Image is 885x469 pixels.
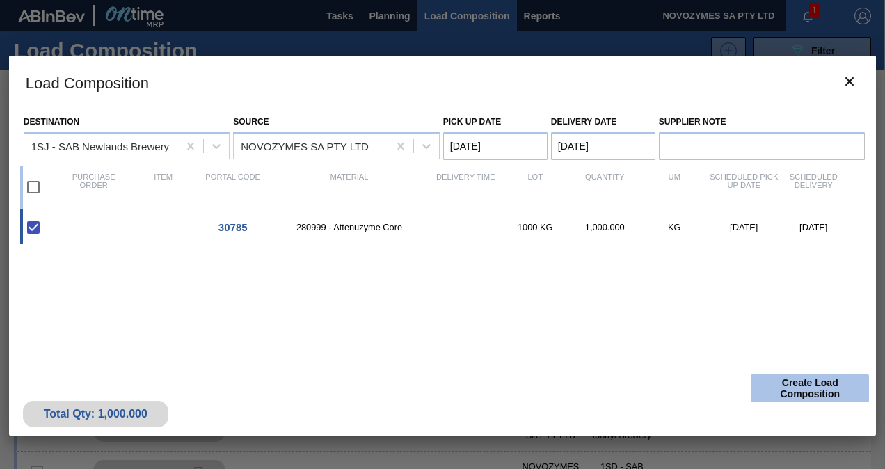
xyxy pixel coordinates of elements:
div: Lot [500,173,570,202]
div: Purchase order [59,173,129,202]
h3: Load Composition [9,56,877,109]
div: Scheduled Pick up Date [709,173,779,202]
label: Supplier Note [659,112,866,132]
label: Source [233,117,269,127]
div: Quantity [570,173,639,202]
div: Material [268,173,431,202]
div: Go to Order [198,221,268,233]
label: Delivery Date [551,117,616,127]
div: [DATE] [709,222,779,232]
button: Create Load Composition [751,374,869,402]
div: 1,000.000 [570,222,639,232]
div: NOVOZYMES SA PTY LTD [241,140,369,152]
label: Destination [24,117,79,127]
div: Item [129,173,198,202]
input: mm/dd/yyyy [443,132,548,160]
span: 280999 - Attenuzyme Core [268,222,431,232]
label: Pick up Date [443,117,502,127]
div: 1SJ - SAB Newlands Brewery [31,140,169,152]
div: UM [639,173,709,202]
div: 1000 KG [500,222,570,232]
input: mm/dd/yyyy [551,132,655,160]
div: Scheduled Delivery [779,173,848,202]
div: Total Qty: 1,000.000 [33,408,158,420]
div: [DATE] [779,222,848,232]
span: 30785 [218,221,248,233]
div: Delivery Time [431,173,500,202]
div: Portal code [198,173,268,202]
div: KG [639,222,709,232]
